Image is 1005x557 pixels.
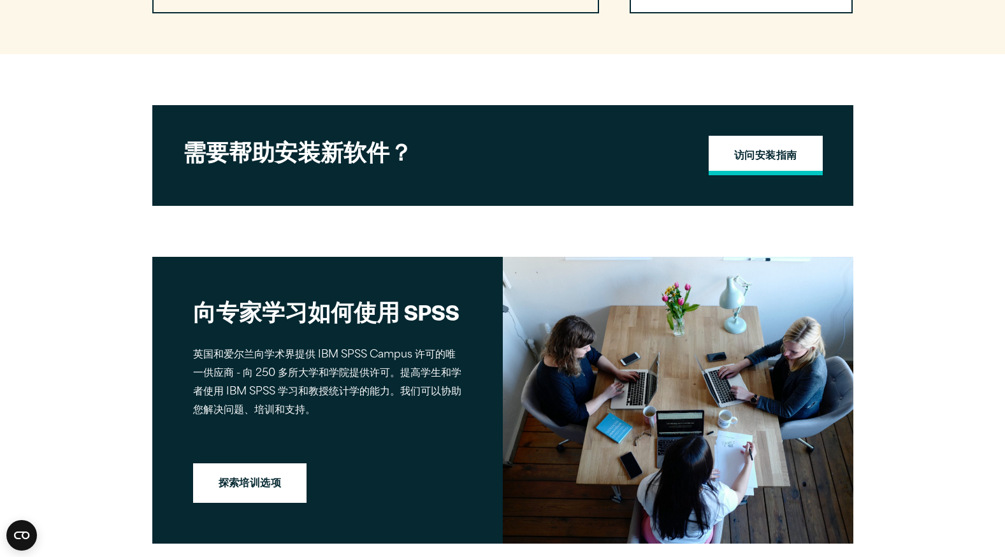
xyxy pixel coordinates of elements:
[183,136,275,167] strong: 需要帮助
[734,148,797,165] strong: 访问安装指南
[193,298,462,326] h2: 向专家学习如何使用 SPSS
[193,346,462,419] p: 英国和爱尔兰向学术界提供 IBM SPSS Campus 许可的唯一供应商 - 向 250 多所大学和学院提供许可。提高学生和学者使用 IBM SPSS 学习和教授统计学的能力。我们可以协助您解...
[193,463,307,503] a: 探索培训选项
[503,257,853,544] img: 三名女性在一张桌子旁使用笔记本电脑进行第 1 版 SPSS 培训的图片
[709,136,823,175] a: 访问安装指南
[183,138,629,166] h2: 安装新软件？
[6,520,37,551] button: 打开 CMP 小组件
